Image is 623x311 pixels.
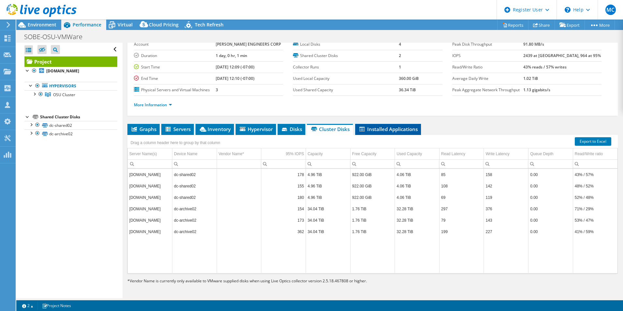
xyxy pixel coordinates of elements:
[261,215,306,226] td: Column 95% IOPS, Value 173
[573,180,617,192] td: Column Read/Write ratio, Value 48% / 52%
[529,169,573,180] td: Column Queue Depth, Value 0.00
[529,192,573,203] td: Column Queue Depth, Value 0.00
[261,192,306,203] td: Column 95% IOPS, Value 180
[484,148,529,160] td: Write Latency Column
[395,203,440,215] td: Column Used Capacity, Value 32.28 TiB
[484,226,529,237] td: Column Write Latency, Value 227
[118,22,133,28] span: Virtual
[397,150,422,158] div: Used Capacity
[529,203,573,215] td: Column Queue Depth, Value 0.00
[528,20,555,30] a: Share
[399,41,401,47] b: 4
[497,20,529,30] a: Reports
[555,20,585,30] a: Export
[293,87,399,93] label: Used Shared Capacity
[575,137,611,146] a: Export to Excel
[395,148,440,160] td: Used Capacity Column
[128,169,172,180] td: Column Server Name(s), Value posu-vhost01.corp.salasobrien.com
[399,64,401,70] b: 1
[573,226,617,237] td: Column Read/Write ratio, Value 41% / 59%
[134,52,216,59] label: Duration
[216,41,281,47] b: [PERSON_NAME] ENGINEERS CORP
[439,148,484,160] td: Read Latency Column
[395,159,440,168] td: Column Used Capacity, Filter cell
[605,5,616,15] span: MC
[293,75,399,82] label: Used Local Capacity
[134,102,172,108] a: More Information
[306,148,350,160] td: Capacity Column
[585,20,615,30] a: More
[24,129,117,138] a: dc-archive02
[350,226,395,237] td: Column Free Capacity, Value 1.76 TiB
[128,226,172,237] td: Column Server Name(s), Value posu-vhost02.corp.salasobrien.com
[399,87,416,93] b: 36.34 TiB
[174,150,197,158] div: Device Name
[350,148,395,160] td: Free Capacity Column
[128,203,172,215] td: Column Server Name(s), Value posu-vhost01.corp.salasobrien.com
[128,215,172,226] td: Column Server Name(s), Value posu-vhost03.corp.salasobrien.com
[128,159,172,168] td: Column Server Name(s), Filter cell
[395,226,440,237] td: Column Used Capacity, Value 32.28 TiB
[350,180,395,192] td: Column Free Capacity, Value 922.00 GiB
[529,159,573,168] td: Column Queue Depth, Filter cell
[452,75,524,82] label: Average Daily Write
[261,226,306,237] td: Column 95% IOPS, Value 362
[306,192,350,203] td: Column Capacity, Value 4.96 TiB
[523,53,601,58] b: 2439 at [GEOGRAPHIC_DATA], 964 at 95%
[310,126,350,132] span: Cluster Disks
[452,64,524,70] label: Read/Write Ratio
[484,192,529,203] td: Column Write Latency, Value 119
[352,150,377,158] div: Free Capacity
[217,226,261,237] td: Column Vendor Name*, Value
[172,203,217,215] td: Column Device Name, Value dc-archive02
[439,226,484,237] td: Column Read Latency, Value 199
[484,215,529,226] td: Column Write Latency, Value 143
[217,192,261,203] td: Column Vendor Name*, Value
[239,126,273,132] span: Hypervisor
[523,41,544,47] b: 91.80 MB/s
[350,159,395,168] td: Column Free Capacity, Filter cell
[395,180,440,192] td: Column Used Capacity, Value 4.06 TiB
[172,169,217,180] td: Column Device Name, Value dc-shared02
[439,215,484,226] td: Column Read Latency, Value 79
[308,150,323,158] div: Capacity
[216,87,218,93] b: 3
[261,148,306,160] td: 95% IOPS Column
[293,52,399,59] label: Shared Cluster Disks
[216,76,254,81] b: [DATE] 12:10 (-07:00)
[40,113,117,121] div: Shared Cluster Disks
[24,82,117,90] a: Hypervisors
[573,159,617,168] td: Column Read/Write ratio, Filter cell
[134,64,216,70] label: Start Time
[128,192,172,203] td: Column Server Name(s), Value posu-vhost02.corp.salasobrien.com
[484,203,529,215] td: Column Write Latency, Value 376
[217,159,261,168] td: Column Vendor Name*, Filter cell
[484,180,529,192] td: Column Write Latency, Value 142
[18,302,38,310] a: 2
[28,22,56,28] span: Environment
[439,203,484,215] td: Column Read Latency, Value 297
[24,56,117,67] a: Project
[217,215,261,226] td: Column Vendor Name*, Value
[286,150,304,158] div: 95% IOPS
[261,203,306,215] td: Column 95% IOPS, Value 154
[172,148,217,160] td: Device Name Column
[523,87,550,93] b: 1.13 gigabits/s
[399,76,419,81] b: 360.00 GiB
[128,148,172,160] td: Server Name(s) Column
[306,203,350,215] td: Column Capacity, Value 34.04 TiB
[128,180,172,192] td: Column Server Name(s), Value posu-vhost03.corp.salasobrien.com
[529,148,573,160] td: Queue Depth Column
[261,159,306,168] td: Column 95% IOPS, Filter cell
[217,180,261,192] td: Column Vendor Name*, Value
[350,203,395,215] td: Column Free Capacity, Value 1.76 TiB
[24,67,117,75] a: [DOMAIN_NAME]
[172,159,217,168] td: Column Device Name, Filter cell
[484,159,529,168] td: Column Write Latency, Filter cell
[217,203,261,215] td: Column Vendor Name*, Value
[395,192,440,203] td: Column Used Capacity, Value 4.06 TiB
[216,64,254,70] b: [DATE] 12:09 (-07:00)
[358,126,418,132] span: Installed Applications
[134,87,216,93] label: Physical Servers and Virtual Machines
[395,215,440,226] td: Column Used Capacity, Value 32.28 TiB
